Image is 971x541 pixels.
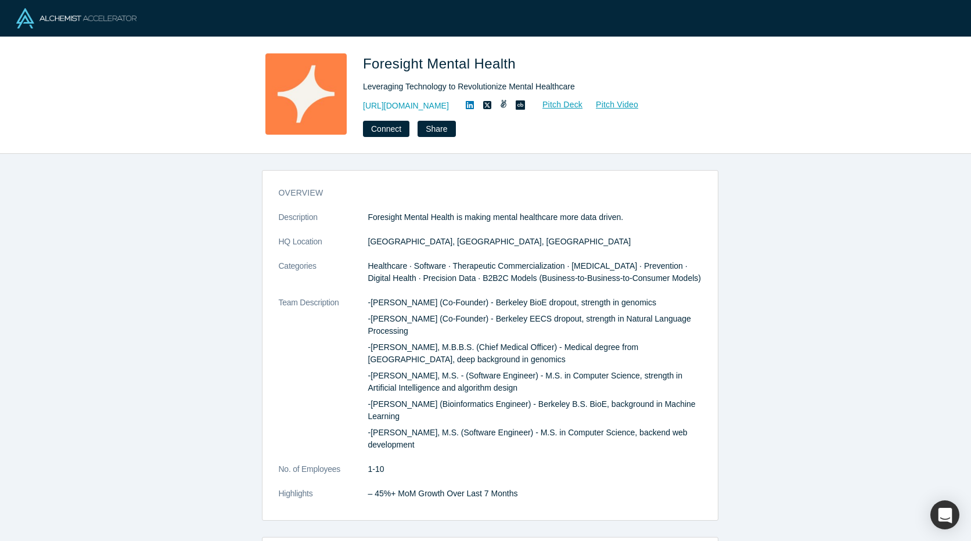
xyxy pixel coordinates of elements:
h3: overview [279,187,685,199]
dt: No. of Employees [279,463,368,488]
p: -[PERSON_NAME] (Co-Founder) - Berkeley EECS dropout, strength in Natural Language Processing [368,313,702,337]
dt: Highlights [279,488,368,512]
p: -[PERSON_NAME], M.B.B.S. (Chief Medical Officer) - Medical degree from [GEOGRAPHIC_DATA], deep ba... [368,341,702,366]
p: Foresight Mental Health is making mental healthcare more data driven. [368,211,702,223]
dd: [GEOGRAPHIC_DATA], [GEOGRAPHIC_DATA], [GEOGRAPHIC_DATA] [368,236,702,248]
span: Healthcare · Software · Therapeutic Commercialization · [MEDICAL_DATA] · Prevention · Digital Hea... [368,261,701,283]
p: -[PERSON_NAME], M.S. - (Software Engineer) - M.S. in Computer Science, strength in Artificial Int... [368,370,702,394]
button: Connect [363,121,409,137]
dt: HQ Location [279,236,368,260]
span: Foresight Mental Health [363,56,520,71]
img: Alchemist Logo [16,8,136,28]
a: Pitch Deck [530,98,583,111]
img: Foresight Mental Health's Logo [265,53,347,135]
a: Pitch Video [583,98,639,111]
p: -[PERSON_NAME] (Co-Founder) - Berkeley BioE dropout, strength in genomics [368,297,702,309]
p: -[PERSON_NAME] (Bioinformatics Engineer) - Berkeley B.S. BioE, background in Machine Learning [368,398,702,423]
dt: Categories [279,260,368,297]
button: Share [418,121,455,137]
dt: Team Description [279,297,368,463]
p: – 45%+ MoM Growth Over Last 7 Months [368,488,702,500]
p: -[PERSON_NAME], M.S. (Software Engineer) - M.S. in Computer Science, backend web development [368,427,702,451]
a: [URL][DOMAIN_NAME] [363,100,449,112]
dt: Description [279,211,368,236]
dd: 1-10 [368,463,702,475]
div: Leveraging Technology to Revolutionize Mental Healthcare [363,81,688,93]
